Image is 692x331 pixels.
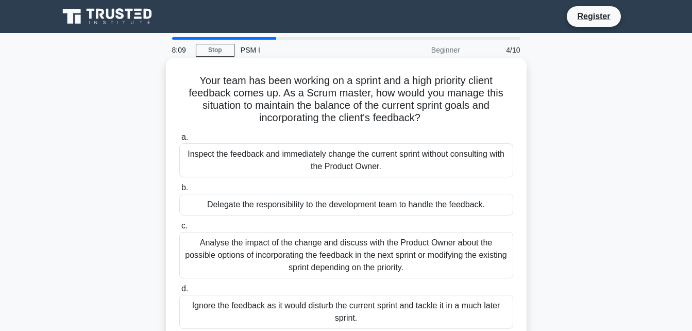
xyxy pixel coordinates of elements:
[179,143,513,177] div: Inspect the feedback and immediately change the current sprint without consulting with the Produc...
[166,40,196,60] div: 8:09
[466,40,527,60] div: 4/10
[181,133,188,141] span: a.
[234,40,376,60] div: PSM I
[179,295,513,329] div: Ignore the feedback as it would disturb the current sprint and tackle it in a much later sprint.
[178,74,514,125] h5: Your team has been working on a sprint and a high priority client feedback comes up. As a Scrum m...
[196,44,234,57] a: Stop
[179,194,513,216] div: Delegate the responsibility to the development team to handle the feedback.
[181,221,188,230] span: c.
[181,284,188,293] span: d.
[179,232,513,278] div: Analyse the impact of the change and discuss with the Product Owner about the possible options of...
[376,40,466,60] div: Beginner
[571,10,616,23] a: Register
[181,183,188,192] span: b.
